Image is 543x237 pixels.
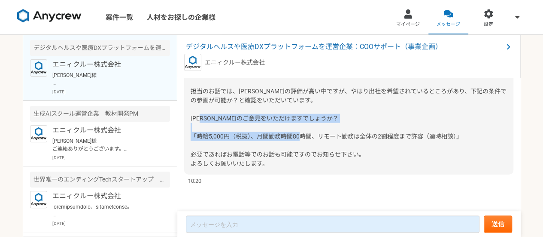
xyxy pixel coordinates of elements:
span: 設定 [484,21,493,28]
p: エニィクルー株式会社 [52,125,158,135]
button: 送信 [484,215,512,233]
div: デジタルヘルスや医療DXプラットフォームを運営企業：COOサポート（事業企画） [30,40,170,56]
p: エニィクルー株式会社 [52,191,158,201]
p: [DATE] [52,154,170,161]
p: エニィクルー株式会社 [205,58,265,67]
img: 8DqYSo04kwAAAAASUVORK5CYII= [17,9,82,23]
p: [PERSON_NAME]様 お世話になります。 ドクターズさんの件ですが、現状他の方との選考を行っているようです。最終決定前のようです。 担当のお話では、[PERSON_NAME]の評価が高い... [52,71,158,87]
img: logo_text_blue_01.png [184,54,201,71]
img: logo_text_blue_01.png [30,191,47,208]
div: 生成AIスクール運営企業 教材開発PM [30,106,170,122]
p: [DATE] [52,220,170,227]
span: マイページ [396,21,420,28]
img: logo_text_blue_01.png [30,125,47,142]
p: エニィクルー株式会社 [52,59,158,70]
span: メッセージ [437,21,460,28]
img: logo_text_blue_01.png [30,59,47,77]
p: loremipsumdolo、sitametconse。 adip、EliTseDDoeius19te、incididuntutla1etdoloremagnaali、enimadminimve... [52,203,158,219]
span: デジタルヘルスや医療DXプラットフォームを運営企業：COOサポート（事業企画） [186,42,503,52]
p: [PERSON_NAME]様 ご連絡ありがとうございます。 また日程調整ありがとうございます。 求人公開しましたのでそちらにてご連絡させていただきます。よろしくお願いいたします。 [52,137,158,153]
p: [DATE] [52,89,170,95]
div: 世界唯一のエンディングTechスタートアップ メディア企画・事業開発 [30,172,170,188]
span: 10:20 [188,177,201,185]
